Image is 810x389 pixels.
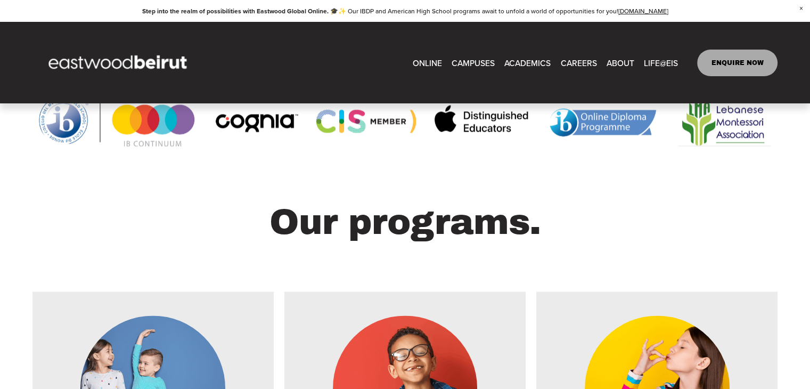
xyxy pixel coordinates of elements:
[607,54,634,71] a: folder dropdown
[504,55,551,70] span: ACADEMICS
[618,6,668,15] a: [DOMAIN_NAME]
[452,54,495,71] a: folder dropdown
[607,55,634,70] span: ABOUT
[452,55,495,70] span: CAMPUSES
[644,55,678,70] span: LIFE@EIS
[504,54,551,71] a: folder dropdown
[697,50,778,76] a: ENQUIRE NOW
[32,36,206,90] img: EastwoodIS Global Site
[413,54,442,71] a: ONLINE
[644,54,678,71] a: folder dropdown
[560,54,596,71] a: CAREERS
[32,190,778,254] p: Our programs.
